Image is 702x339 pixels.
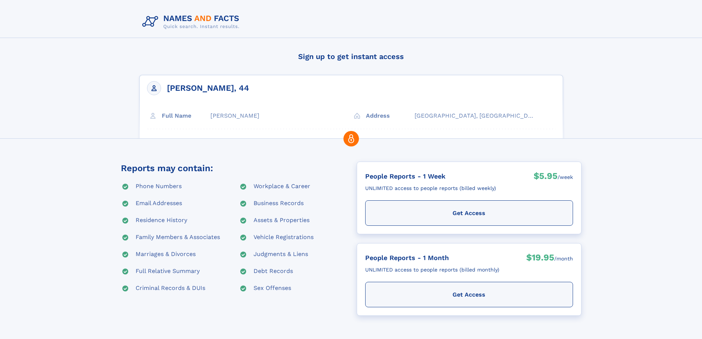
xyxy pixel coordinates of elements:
div: Judgments & Liens [254,250,308,259]
div: People Reports - 1 Week [365,170,496,182]
div: /month [554,252,573,266]
div: Marriages & Divorces [136,250,196,259]
div: Business Records [254,199,304,208]
div: Full Relative Summary [136,267,200,276]
div: /week [558,170,573,184]
div: Vehicle Registrations [254,233,314,242]
div: UNLIMITED access to people reports (billed weekly) [365,182,496,194]
h4: Sign up to get instant access [139,45,563,68]
div: UNLIMITED access to people reports (billed monthly) [365,264,499,276]
div: $19.95 [526,252,554,266]
div: People Reports - 1 Month [365,252,499,264]
div: Assets & Properties [254,216,310,225]
div: $5.95 [534,170,558,184]
div: Phone Numbers [136,182,182,191]
div: Workplace & Career [254,182,310,191]
img: Logo Names and Facts [139,12,245,32]
div: Email Addresses [136,199,182,208]
div: Sex Offenses [254,284,291,293]
div: Family Members & Associates [136,233,220,242]
div: Reports may contain: [121,162,213,175]
div: Get Access [365,200,573,226]
div: Get Access [365,282,573,307]
div: Residence History [136,216,187,225]
div: Debt Records [254,267,293,276]
div: Criminal Records & DUIs [136,284,205,293]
